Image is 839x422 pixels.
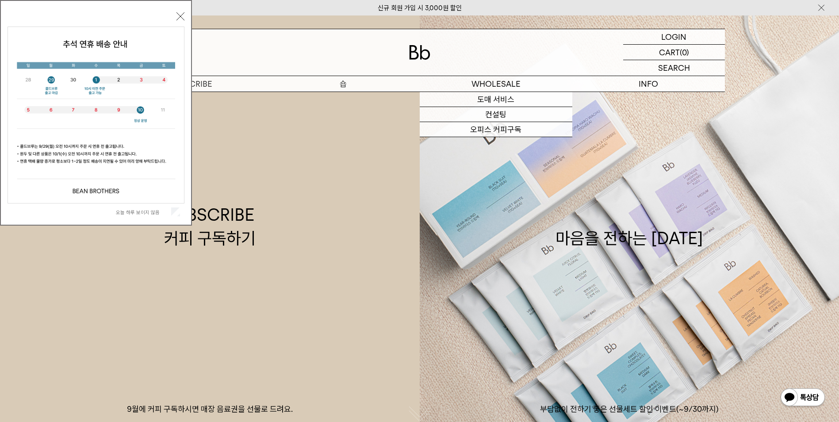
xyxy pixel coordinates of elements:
a: CART (0) [623,45,725,60]
p: INFO [572,76,725,92]
div: 마음을 전하는 [DATE] [556,203,703,250]
a: 신규 회원 가입 시 3,000원 할인 [378,4,462,12]
a: 숍 [267,76,420,92]
p: LOGIN [661,29,686,44]
p: WHOLESALE [420,76,572,92]
button: 닫기 [176,12,184,20]
div: SUBSCRIBE 커피 구독하기 [164,203,256,250]
p: CART [659,45,680,60]
a: 컨설팅 [420,107,572,122]
p: SEARCH [658,60,690,76]
a: 도매 서비스 [420,92,572,107]
img: 로고 [409,45,430,60]
a: 오피스 커피구독 [420,122,572,137]
p: (0) [680,45,689,60]
a: LOGIN [623,29,725,45]
img: 5e4d662c6b1424087153c0055ceb1a13_140731.jpg [8,27,184,203]
label: 오늘 하루 보이지 않음 [116,209,169,215]
img: 카카오톡 채널 1:1 채팅 버튼 [780,387,826,409]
